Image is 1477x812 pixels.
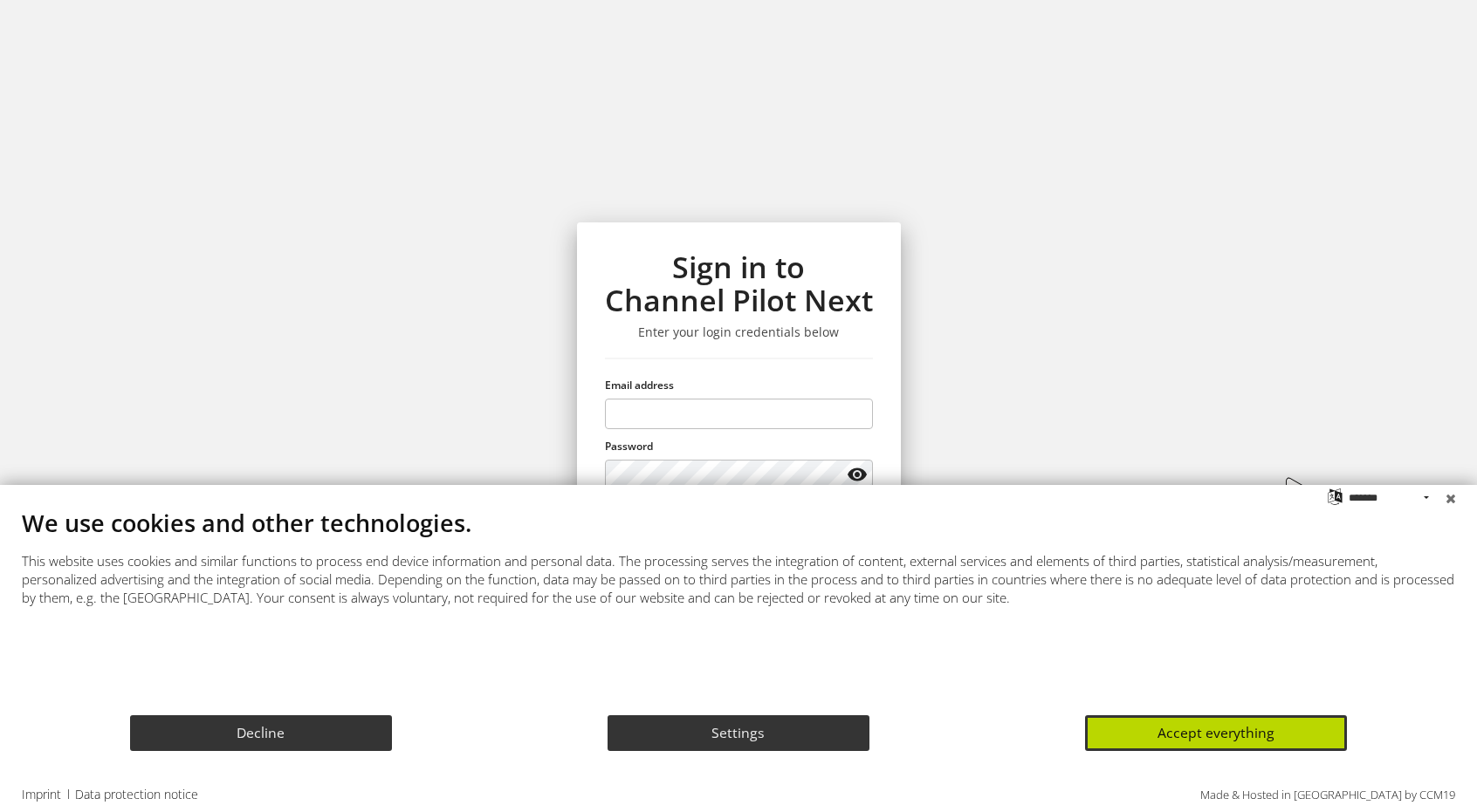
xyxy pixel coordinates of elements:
[605,378,674,392] span: Email address
[22,786,61,803] a: Imprint
[22,511,1455,535] div: We use cookies and other technologies.
[608,715,869,751] button: Settings
[605,439,653,454] span: Password
[1438,485,1464,511] button: Close
[1349,485,1437,510] select: Choose language
[130,715,392,751] button: Decline
[1085,715,1347,751] button: Accept everything
[605,250,873,317] h1: Sign in to Channel Pilot Next
[22,552,1455,607] div: This website uses cookies and similar functions to process end device information and personal da...
[75,786,198,803] a: Data protection notice
[1326,487,1344,504] label: Choose language
[605,324,873,340] h3: Enter your login credentials below
[1200,787,1455,802] a: Made & Hosted in [GEOGRAPHIC_DATA] by CCM19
